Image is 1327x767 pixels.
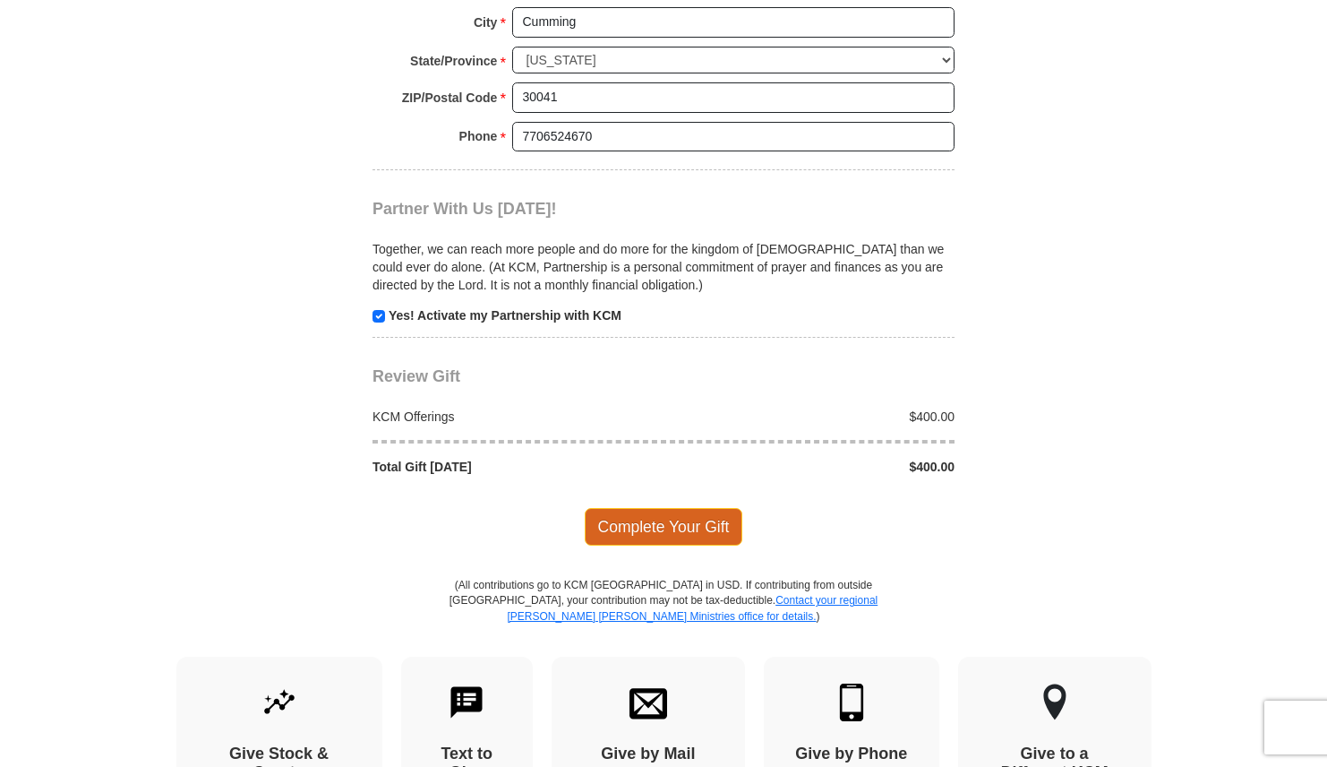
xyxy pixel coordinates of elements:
div: $400.00 [663,408,964,426]
strong: State/Province [410,48,497,73]
span: Review Gift [372,367,460,385]
img: mobile.svg [833,684,870,721]
strong: ZIP/Postal Code [402,85,498,110]
h4: Give by Mail [583,745,714,764]
strong: Phone [459,124,498,149]
span: Partner With Us [DATE]! [372,200,557,218]
img: text-to-give.svg [448,684,485,721]
p: Together, we can reach more people and do more for the kingdom of [DEMOGRAPHIC_DATA] than we coul... [372,240,955,294]
a: Contact your regional [PERSON_NAME] [PERSON_NAME] Ministries office for details. [507,594,878,622]
img: envelope.svg [629,684,667,721]
h4: Give by Phone [795,745,908,764]
span: Complete Your Gift [585,508,743,546]
strong: City [474,10,497,35]
p: (All contributions go to KCM [GEOGRAPHIC_DATA] in USD. If contributing from outside [GEOGRAPHIC_D... [449,578,878,656]
img: other-region [1042,684,1067,721]
img: give-by-stock.svg [261,684,298,721]
strong: Yes! Activate my Partnership with KCM [389,308,621,323]
div: $400.00 [663,458,964,476]
div: Total Gift [DATE] [364,458,664,476]
div: KCM Offerings [364,408,664,426]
